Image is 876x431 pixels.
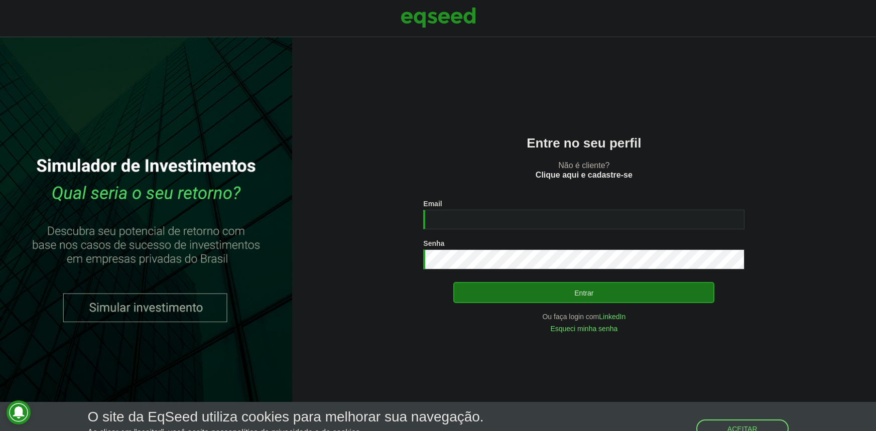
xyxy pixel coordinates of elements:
[88,409,484,425] h5: O site da EqSeed utiliza cookies para melhorar sua navegação.
[401,5,476,30] img: EqSeed Logo
[312,136,856,151] h2: Entre no seu perfil
[423,240,444,247] label: Senha
[536,171,633,179] a: Clique aqui e cadastre-se
[550,325,617,332] a: Esqueci minha senha
[453,282,714,303] button: Entrar
[599,313,625,320] a: LinkedIn
[423,313,744,320] div: Ou faça login com
[312,161,856,180] p: Não é cliente?
[423,200,442,207] label: Email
